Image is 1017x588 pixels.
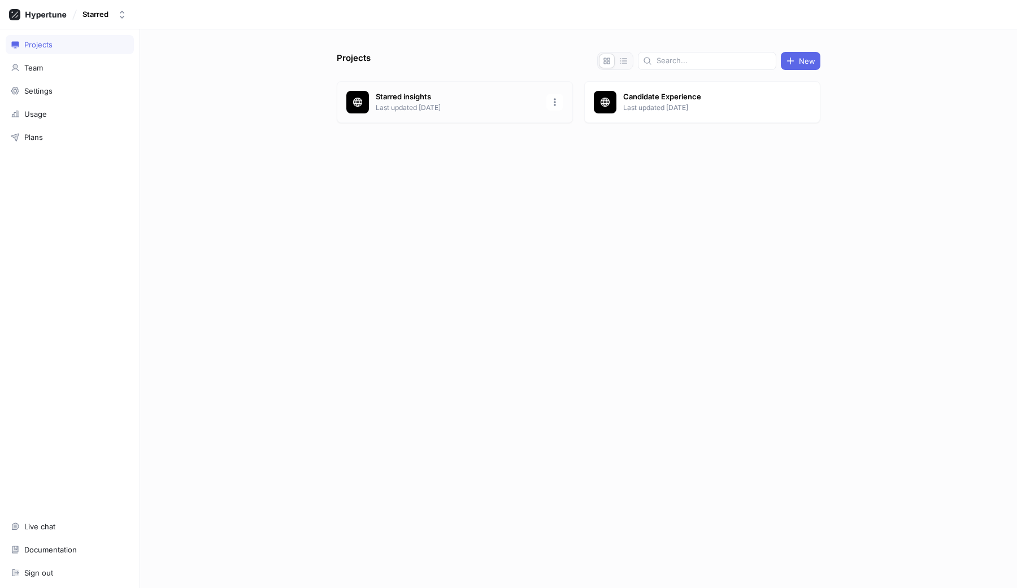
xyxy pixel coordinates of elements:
[376,103,540,113] p: Last updated [DATE]
[376,91,540,103] p: Starred insights
[82,10,108,19] div: Starred
[78,5,131,24] button: Starred
[781,52,820,70] button: New
[657,55,771,67] input: Search...
[24,545,77,554] div: Documentation
[6,540,134,559] a: Documentation
[337,52,371,70] p: Projects
[6,58,134,77] a: Team
[6,104,134,124] a: Usage
[799,58,815,64] span: New
[6,128,134,147] a: Plans
[623,91,787,103] p: Candidate Experience
[24,86,53,95] div: Settings
[24,63,43,72] div: Team
[24,40,53,49] div: Projects
[24,109,47,119] div: Usage
[6,35,134,54] a: Projects
[24,522,55,531] div: Live chat
[623,103,787,113] p: Last updated [DATE]
[24,568,53,577] div: Sign out
[24,133,43,142] div: Plans
[6,81,134,100] a: Settings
